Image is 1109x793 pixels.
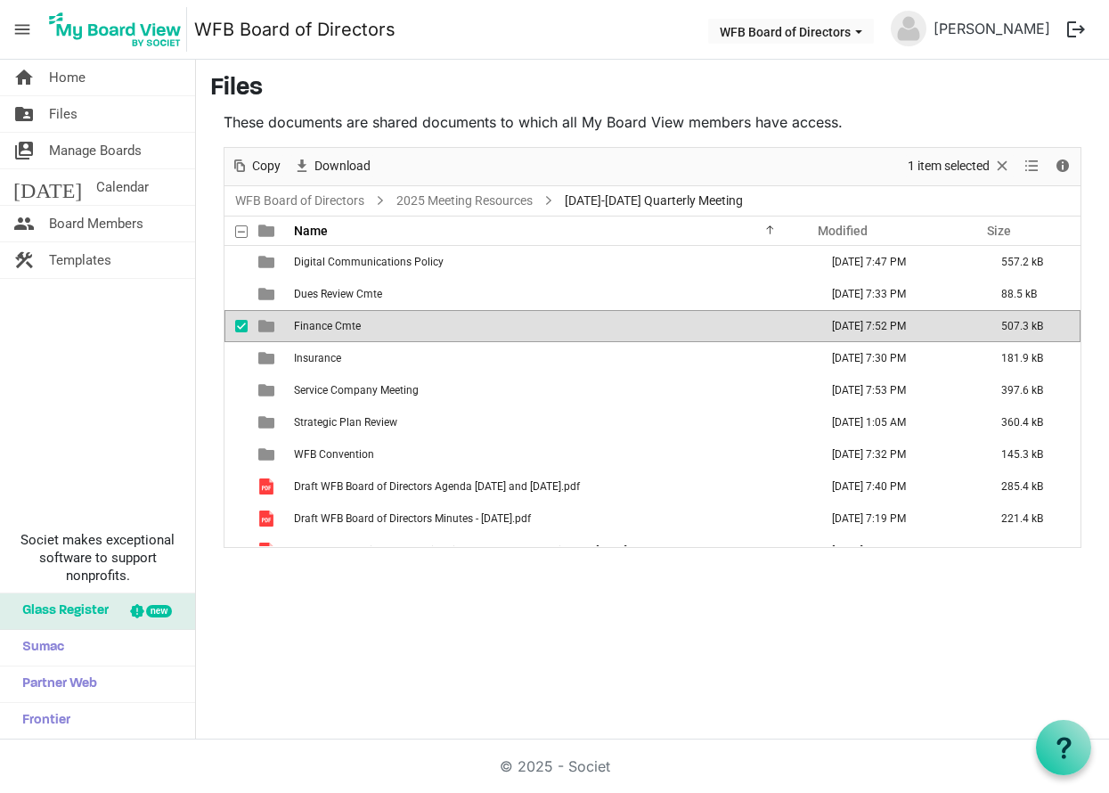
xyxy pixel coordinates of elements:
td: checkbox [224,406,248,438]
div: View [1017,148,1048,185]
td: 88.5 kB is template cell column header Size [983,278,1080,310]
a: WFB Board of Directors [194,12,395,47]
td: checkbox [224,438,248,470]
span: [DATE] [13,169,82,205]
button: logout [1057,11,1095,48]
h3: Files [210,74,1095,104]
span: Digital Communications Policy [294,256,444,268]
td: is template cell column header type [248,406,289,438]
span: Manage Boards [49,133,142,168]
td: Digital Communications Policy is template cell column header Name [289,246,813,278]
span: Service Company Meeting [294,384,419,396]
span: Draft WFB Board of Directors Minutes - [DATE].pdf [294,512,531,525]
td: 205.7 kB is template cell column header Size [983,535,1080,567]
td: checkbox [224,278,248,310]
td: is template cell column header type [248,278,289,310]
td: Insurance is template cell column header Name [289,342,813,374]
td: is template cell column header type [248,470,289,503]
td: is template cell column header type [248,535,289,567]
span: Insurance [294,352,341,364]
td: checkbox [224,535,248,567]
span: Societ makes exceptional software to support nonprofits. [8,531,187,585]
button: Details [1051,155,1075,177]
td: Dues Review Cmte is template cell column header Name [289,278,813,310]
p: These documents are shared documents to which all My Board View members have access. [224,111,1081,133]
td: 285.4 kB is template cell column header Size [983,470,1080,503]
span: Strategic Plan Review [294,416,397,429]
a: My Board View Logo [44,7,194,52]
div: Copy [224,148,287,185]
span: Sumac [13,630,64,666]
td: 507.3 kB is template cell column header Size [983,310,1080,342]
span: Dues Review Cmte [294,288,382,300]
button: Selection [905,155,1015,177]
td: Strategic Plan Review is template cell column header Name [289,406,813,438]
td: September 12, 2025 7:33 PM column header Modified [813,278,983,310]
span: WFB Convention [294,448,374,461]
td: WFB Convention is template cell column header Name [289,438,813,470]
span: people [13,206,35,241]
span: Modified [818,224,868,238]
span: Name [294,224,328,238]
td: checkbox [224,342,248,374]
span: Templates [49,242,111,278]
span: Glass Register [13,593,109,629]
span: Home [49,60,86,95]
td: is template cell column header type [248,342,289,374]
div: Download [287,148,377,185]
td: Finance Cmte is template cell column header Name [289,310,813,342]
td: September 12, 2025 7:19 PM column header Modified [813,503,983,535]
a: 2025 Meeting Resources [393,190,536,212]
td: 360.4 kB is template cell column header Size [983,406,1080,438]
span: Frontier [13,703,70,739]
span: Board Members [49,206,143,241]
td: September 12, 2025 7:32 PM column header Modified [813,438,983,470]
a: WFB Board of Directors [232,190,368,212]
td: September 17, 2025 1:05 AM column header Modified [813,406,983,438]
td: is template cell column header type [248,503,289,535]
div: Clear selection [901,148,1017,185]
td: checkbox [224,503,248,535]
button: Copy [228,155,284,177]
span: Finance Cmte [294,320,361,332]
td: checkbox [224,470,248,503]
td: WFB Board of Directors Special Video Conf Mtg Draft Minutes - 8-19-2025.pdf is template cell colu... [289,535,813,567]
button: View dropdownbutton [1021,155,1042,177]
span: home [13,60,35,95]
span: 1 item selected [906,155,991,177]
td: Service Company Meeting is template cell column header Name [289,374,813,406]
a: [PERSON_NAME] [926,11,1057,46]
td: September 12, 2025 7:47 PM column header Modified [813,246,983,278]
td: Draft WFB Board of Directors Agenda 9-18 and 9-19-2025.pdf is template cell column header Name [289,470,813,503]
span: Draft WFB Board of Directors Agenda [DATE] and [DATE].pdf [294,480,580,493]
td: 145.3 kB is template cell column header Size [983,438,1080,470]
td: 221.4 kB is template cell column header Size [983,503,1080,535]
span: WFB Board of Directors Special Video Conf Mtg Draft Minutes - [DATE].pdf [294,544,646,557]
td: is template cell column header type [248,310,289,342]
button: WFB Board of Directors dropdownbutton [708,19,874,44]
td: September 12, 2025 7:53 PM column header Modified [813,374,983,406]
span: Copy [250,155,282,177]
td: is template cell column header type [248,374,289,406]
td: September 12, 2025 7:52 PM column header Modified [813,310,983,342]
td: checkbox [224,310,248,342]
span: menu [5,12,39,46]
div: Details [1048,148,1078,185]
span: switch_account [13,133,35,168]
td: is template cell column header type [248,246,289,278]
span: Partner Web [13,666,97,702]
td: 397.6 kB is template cell column header Size [983,374,1080,406]
span: Size [987,224,1011,238]
td: September 12, 2025 7:19 PM column header Modified [813,535,983,567]
td: checkbox [224,374,248,406]
button: Download [290,155,374,177]
a: © 2025 - Societ [500,757,610,775]
td: September 16, 2025 7:40 PM column header Modified [813,470,983,503]
td: 557.2 kB is template cell column header Size [983,246,1080,278]
td: Draft WFB Board of Directors Minutes - 7-29-2025.pdf is template cell column header Name [289,503,813,535]
td: checkbox [224,246,248,278]
span: construction [13,242,35,278]
img: no-profile-picture.svg [891,11,926,46]
span: [DATE]-[DATE] Quarterly Meeting [561,190,746,212]
td: 181.9 kB is template cell column header Size [983,342,1080,374]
